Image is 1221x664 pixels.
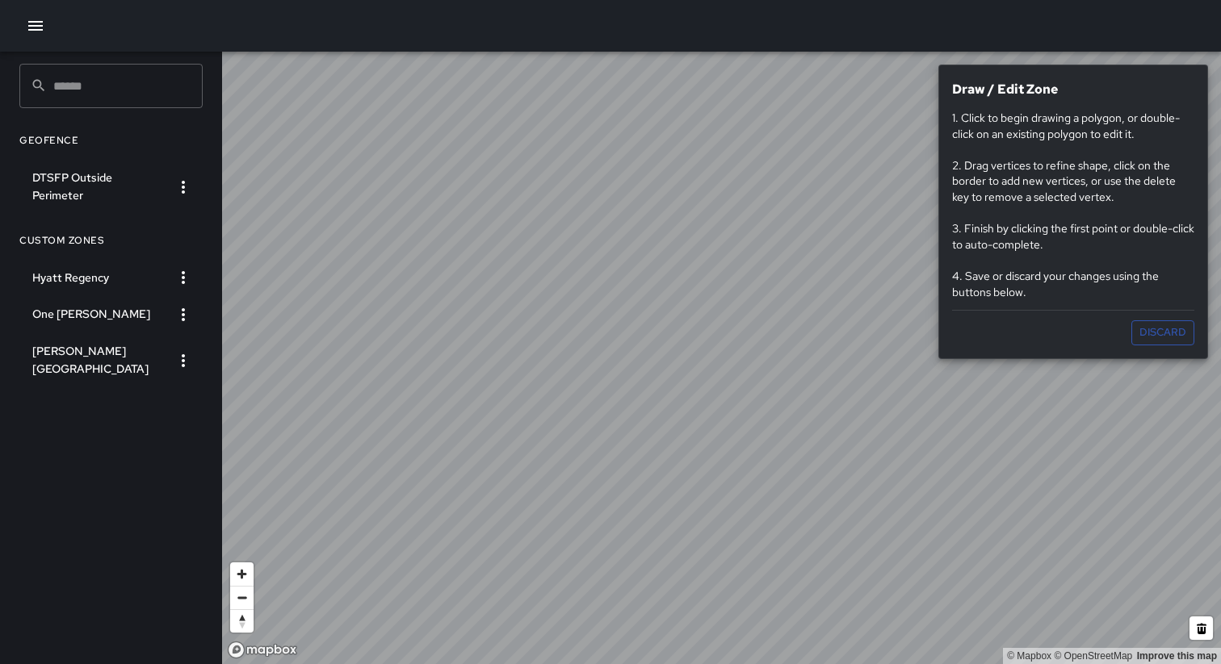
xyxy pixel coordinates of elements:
button: Reset bearing to north [230,609,254,633]
a: Improve this map [1137,650,1217,662]
a: Mapbox [1007,650,1051,662]
button: Discard [1131,320,1194,345]
li: Geofence [19,121,203,160]
h6: One [PERSON_NAME] [32,306,164,324]
h6: DTSFP Outside Perimeter [32,169,164,205]
p: 1. Click to begin drawing a polygon, or double-click on an existing polygon to edit it. 2. Drag v... [952,111,1194,300]
button: Zoom out [230,586,254,609]
li: Custom Zones [19,221,203,260]
button: Delete [1190,616,1213,640]
button: Zoom in [230,562,254,586]
canvas: Map [222,52,1221,664]
a: Mapbox homepage [227,641,298,659]
h6: Hyatt Regency [32,269,164,287]
a: OpenStreetMap [1054,650,1132,662]
h6: [PERSON_NAME][GEOGRAPHIC_DATA] [32,343,164,378]
span: Zoom out [230,587,254,609]
h6: Draw / Edit Zone [952,78,1194,101]
span: Reset bearing to north [230,610,254,633]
